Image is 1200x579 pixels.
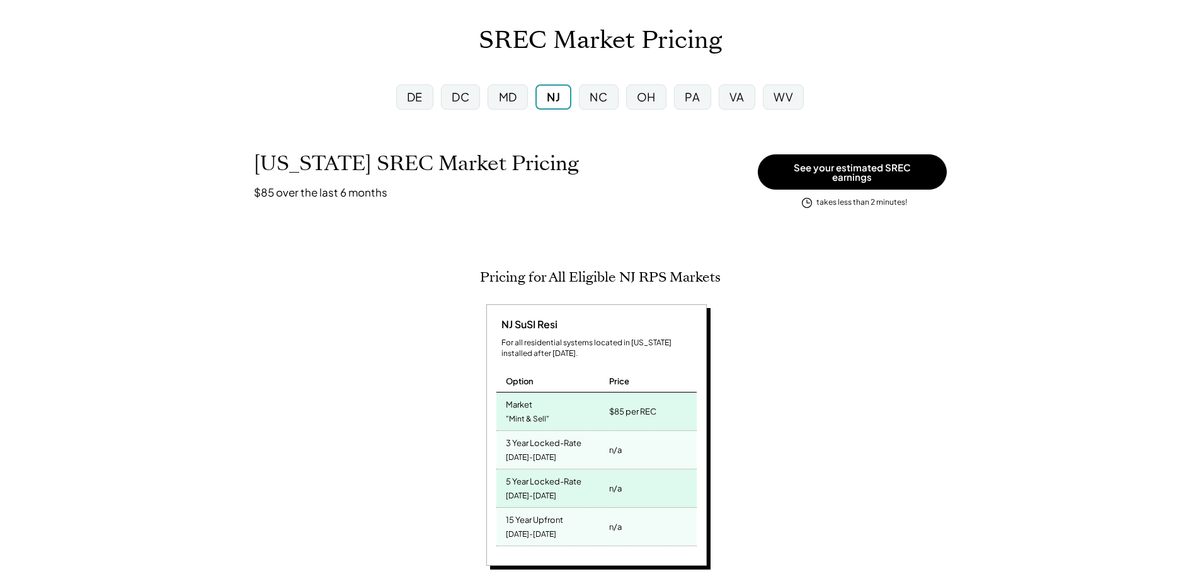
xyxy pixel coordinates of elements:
[506,449,556,466] div: [DATE]-[DATE]
[758,154,947,190] button: See your estimated SREC earnings
[774,89,793,105] div: WV
[816,197,907,208] div: takes less than 2 minutes!
[609,479,622,497] div: n/a
[506,434,581,449] div: 3 Year Locked-Rate
[609,518,622,536] div: n/a
[499,89,517,105] div: MD
[506,488,556,505] div: [DATE]-[DATE]
[506,473,581,487] div: 5 Year Locked-Rate
[609,375,629,387] div: Price
[506,526,556,543] div: [DATE]-[DATE]
[506,511,563,525] div: 15 Year Upfront
[637,89,656,105] div: OH
[496,318,557,331] div: NJ SuSI Resi
[506,411,549,428] div: "Mint & Sell"
[501,338,697,359] div: For all residential systems located in [US_STATE] installed after [DATE].
[479,26,722,55] h1: SREC Market Pricing
[590,89,607,105] div: NC
[685,89,700,105] div: PA
[407,89,423,105] div: DE
[506,396,532,410] div: Market
[452,89,469,105] div: DC
[609,403,656,420] div: $85 per REC
[729,89,745,105] div: VA
[480,269,721,285] h2: Pricing for All Eligible NJ RPS Markets
[506,375,534,387] div: Option
[609,441,622,459] div: n/a
[254,151,579,176] h1: [US_STATE] SREC Market Pricing
[254,185,387,199] h3: $85 over the last 6 months
[547,89,560,105] div: NJ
